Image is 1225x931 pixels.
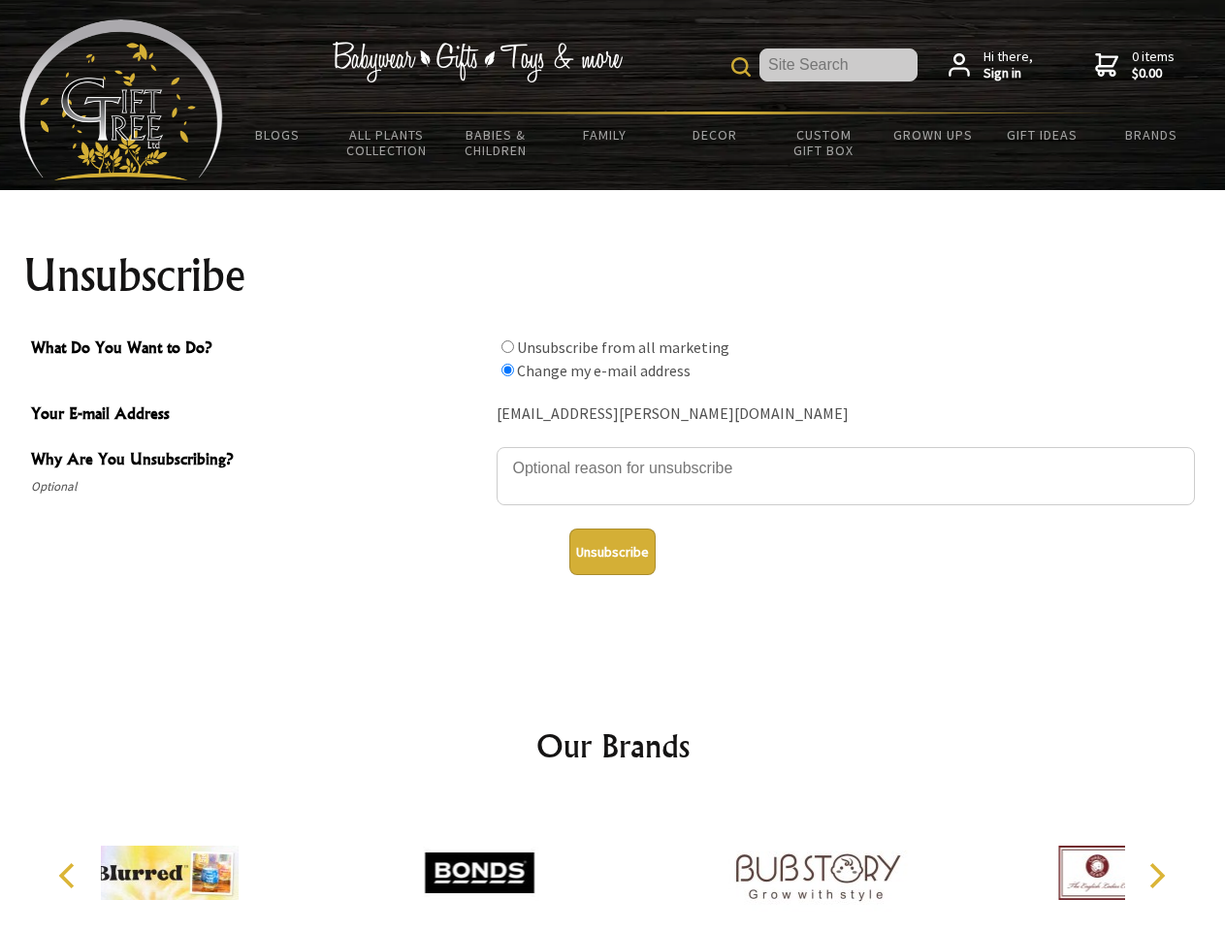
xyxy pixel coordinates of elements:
h2: Our Brands [39,722,1187,769]
a: BLOGS [223,114,333,155]
label: Unsubscribe from all marketing [517,337,729,357]
span: Hi there, [983,48,1033,82]
a: Brands [1097,114,1207,155]
span: Your E-mail Address [31,401,487,430]
label: Change my e-mail address [517,361,691,380]
a: 0 items$0.00 [1095,48,1175,82]
a: Grown Ups [878,114,987,155]
button: Next [1135,854,1177,897]
strong: Sign in [983,65,1033,82]
span: 0 items [1132,48,1175,82]
button: Previous [48,854,91,897]
a: Babies & Children [441,114,551,171]
span: What Do You Want to Do? [31,336,487,364]
a: Hi there,Sign in [949,48,1033,82]
div: [EMAIL_ADDRESS][PERSON_NAME][DOMAIN_NAME] [497,400,1195,430]
a: All Plants Collection [333,114,442,171]
input: What Do You Want to Do? [501,340,514,353]
a: Decor [660,114,769,155]
input: What Do You Want to Do? [501,364,514,376]
h1: Unsubscribe [23,252,1203,299]
img: Babyware - Gifts - Toys and more... [19,19,223,180]
img: Babywear - Gifts - Toys & more [332,42,623,82]
span: Why Are You Unsubscribing? [31,447,487,475]
strong: $0.00 [1132,65,1175,82]
span: Optional [31,475,487,498]
input: Site Search [759,48,918,81]
textarea: Why Are You Unsubscribing? [497,447,1195,505]
a: Custom Gift Box [769,114,879,171]
a: Family [551,114,661,155]
button: Unsubscribe [569,529,656,575]
img: product search [731,57,751,77]
a: Gift Ideas [987,114,1097,155]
